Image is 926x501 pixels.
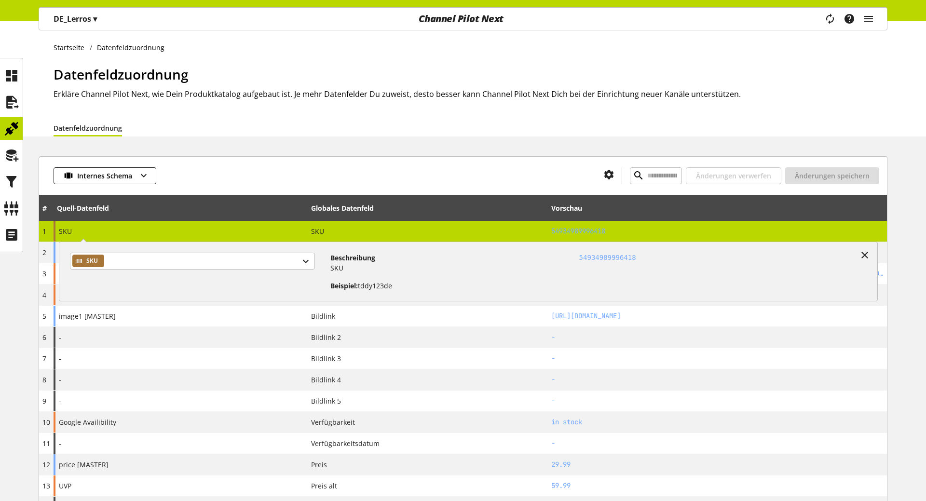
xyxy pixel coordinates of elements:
[330,281,358,290] span: Beispiel:
[42,290,46,299] span: 4
[42,418,50,427] span: 10
[59,418,116,427] span: Google Availibility
[59,460,109,469] span: price [MASTER]
[686,167,781,184] button: Änderungen verwerfen
[311,332,341,342] span: Bildlink 2
[54,42,90,53] a: Startseite
[54,13,97,25] p: DE_Lerros
[42,460,50,469] span: 12
[330,253,560,263] h4: Beschreibung
[551,353,884,364] h2: -
[795,171,870,181] span: Änderungen speichern
[59,375,61,384] span: -
[42,333,46,342] span: 6
[42,203,47,213] span: #
[551,226,884,236] h2: 54934989996418
[42,269,46,278] span: 3
[551,311,884,321] h2: https://cdn.shopify.com/s/files/1/0605/9995/9692/files/2549210_705_m.jpg?v=1755236494
[551,417,884,427] h2: in stock
[57,203,109,213] div: Quell-Datenfeld
[42,481,50,490] span: 13
[564,245,875,291] div: 54934989996418
[59,311,116,321] span: image1 [MASTER]
[64,171,73,181] img: 1869707a5a2b6c07298f74b45f9d27fa.svg
[54,88,887,100] h2: Erkläre Channel Pilot Next, wie Dein Produktkatalog aufgebaut ist. Je mehr Datenfelder Du zuweist...
[311,481,337,491] span: Preis alt
[311,203,374,213] div: Globales Datenfeld
[54,167,156,184] button: Internes Schema
[785,167,879,184] button: Änderungen speichern
[311,311,335,321] span: Bildlink
[59,481,71,490] span: UVP
[311,226,324,236] span: SKU
[42,396,46,406] span: 9
[311,460,327,470] span: Preis
[59,354,61,363] span: -
[551,332,884,342] h2: -
[311,375,341,385] span: Bildlink 4
[551,375,884,385] h2: -
[42,311,46,321] span: 5
[77,171,132,181] span: Internes Schema
[330,263,560,273] p: SKU
[551,203,582,213] div: Vorschau
[42,354,46,363] span: 7
[551,438,884,448] h2: -
[42,227,46,236] span: 1
[54,119,122,137] a: Datenfeldzuordnung
[311,353,341,364] span: Bildlink 3
[311,438,380,448] span: Verfügbarkeitsdatum
[311,417,355,427] span: Verfügbarkeit
[696,171,771,181] span: Änderungen verwerfen
[42,248,46,257] span: 2
[59,396,61,406] span: -
[54,65,189,83] span: Datenfeldzuordnung
[59,439,61,448] span: -
[42,375,46,384] span: 8
[311,396,341,406] span: Bildlink 5
[59,333,61,342] span: -
[93,14,97,24] span: ▾
[86,255,98,267] span: SKU
[42,439,50,448] span: 11
[59,227,72,236] span: SKU
[358,281,392,290] span: tddy123de
[39,7,887,30] nav: main navigation
[551,396,884,406] h2: -
[551,481,884,491] h2: 59.99
[551,460,884,470] h2: 29.99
